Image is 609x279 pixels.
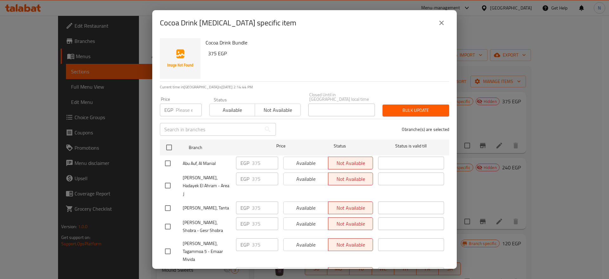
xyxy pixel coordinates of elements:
span: [PERSON_NAME], Tagammoa 5 - Emaar Mivida [183,240,231,263]
input: Please enter price [252,238,278,251]
input: Please enter price [252,217,278,230]
p: EGP [164,106,173,114]
span: Price [260,142,302,150]
span: Not available [258,105,298,115]
button: close [434,15,449,31]
p: EGP [240,159,249,167]
img: Cocoa Drink Bundle [160,38,200,79]
span: [PERSON_NAME], Shobra - Gesr Shobra [183,219,231,235]
input: Please enter price [252,173,278,185]
p: EGP [240,241,249,248]
p: EGP [240,175,249,183]
h6: 375 EGP [208,49,444,58]
button: Not available [255,104,300,116]
span: [PERSON_NAME], Tanta [183,204,231,212]
span: Status is valid till [378,142,444,150]
span: Status [307,142,373,150]
span: Available [212,105,252,115]
span: Branch [189,144,255,152]
h2: Cocoa Drink [MEDICAL_DATA] specific item [160,18,296,28]
span: [PERSON_NAME], Hadayek El Ahram - Area ز [183,174,231,198]
button: Available [209,104,255,116]
p: 0 branche(s) are selected [402,126,449,133]
p: EGP [240,220,249,228]
p: Current time in [GEOGRAPHIC_DATA] is [DATE] 2:14:44 PM [160,84,449,90]
input: Search in branches [160,123,261,136]
input: Please enter price [252,157,278,169]
p: EGP [240,204,249,212]
button: Bulk update [383,105,449,116]
h6: Cocoa Drink Bundle [206,38,444,47]
input: Please enter price [176,104,202,116]
span: Abu Auf, Al Manial [183,160,231,167]
span: Bulk update [388,106,444,114]
input: Please enter price [252,201,278,214]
